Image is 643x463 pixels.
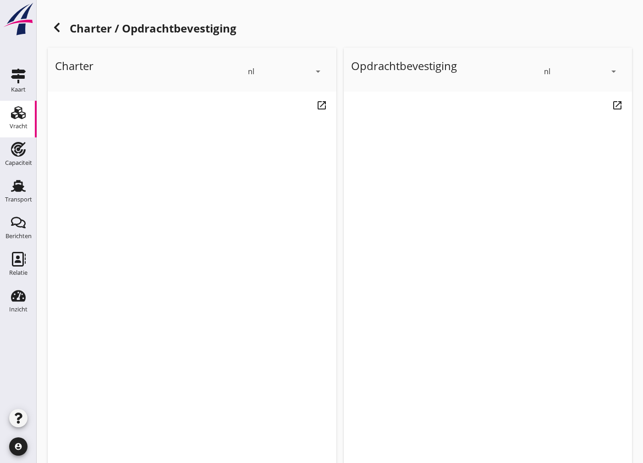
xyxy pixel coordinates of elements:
div: Relatie [9,270,27,276]
i: open_in_new [612,100,623,111]
div: Inzicht [9,306,27,312]
div: Capaciteit [5,160,32,166]
i: open_in_new [316,100,327,111]
h3: Charter [55,59,235,73]
div: nl [248,67,254,76]
img: logo-small.a267ee39.svg [2,2,35,36]
div: Vracht [10,123,27,129]
i: account_circle [9,437,27,456]
div: nl [544,67,550,76]
h3: Opdrachtbevestiging [351,59,531,73]
div: Kaart [11,87,26,93]
div: Berichten [5,233,32,239]
h1: Charter / Opdrachtbevestiging [48,18,632,40]
div: Transport [5,196,32,202]
i: arrow_drop_down [608,66,619,77]
i: arrow_drop_down [313,66,324,77]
